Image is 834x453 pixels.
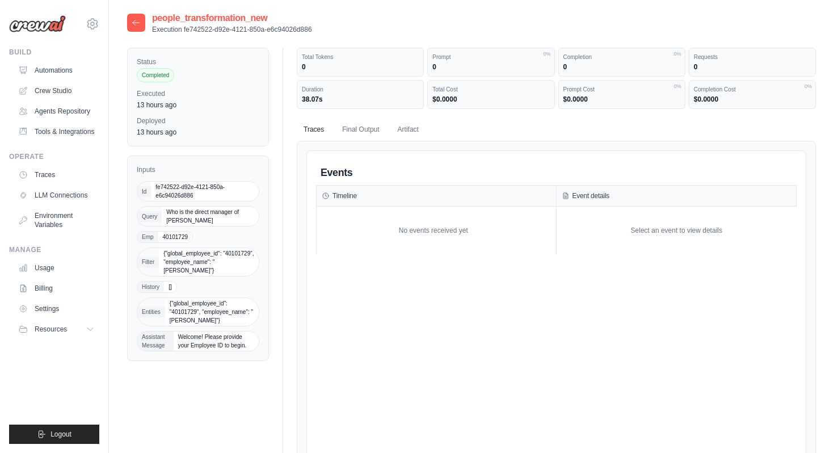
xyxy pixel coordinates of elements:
[631,226,722,235] div: Select an event to view details
[297,118,331,142] button: Traces
[674,83,681,91] span: 0%
[674,51,681,58] span: 0%
[137,282,164,292] span: History
[302,53,419,61] dt: Total Tokens
[9,245,99,254] div: Manage
[14,186,99,204] a: LLM Connections
[50,430,71,439] span: Logout
[391,118,426,142] button: Artifact
[137,186,151,197] span: Id
[137,165,259,174] label: Inputs
[137,57,259,66] label: Status
[151,182,259,201] span: fe742522-d92e-4121-850a-e6c94026d886
[158,232,193,242] span: 40101729
[14,166,99,184] a: Traces
[152,11,312,25] h2: people_transformation_new
[321,165,352,181] h2: Events
[152,25,312,34] p: Execution fe742522-d92e-4121-850a-e6c94026d886
[563,53,680,61] dt: Completion
[137,101,176,109] time: October 14, 2025 at 00:48 IST
[162,207,259,226] span: Who is the direct manager of [PERSON_NAME]
[159,248,259,276] span: {"global_employee_id": "40101729", "employee_name": "[PERSON_NAME]"}
[14,102,99,120] a: Agents Repository
[14,61,99,79] a: Automations
[174,332,259,351] span: Welcome! Please provide your Employee ID to begin.
[14,259,99,277] a: Usage
[563,62,680,72] dd: 0
[317,212,550,249] div: No events received yet
[9,152,99,161] div: Operate
[694,95,811,104] dd: $0.0000
[137,116,259,125] label: Deployed
[432,53,549,61] dt: Prompt
[804,83,812,91] span: 0%
[572,191,610,200] h3: Event details
[432,62,549,72] dd: 0
[14,207,99,234] a: Environment Variables
[432,85,549,94] dt: Total Cost
[302,85,419,94] dt: Duration
[137,211,162,222] span: Query
[332,191,357,200] h3: Timeline
[302,95,419,104] dd: 38.07s
[14,300,99,318] a: Settings
[137,232,158,242] span: Emp
[432,95,549,104] dd: $0.0000
[9,425,99,444] button: Logout
[14,279,99,297] a: Billing
[694,62,811,72] dd: 0
[9,48,99,57] div: Build
[543,51,550,58] span: 0%
[9,15,66,32] img: Logo
[137,89,259,98] label: Executed
[14,82,99,100] a: Crew Studio
[14,123,99,141] a: Tools & Integrations
[137,307,165,317] span: Entities
[164,282,176,292] span: []
[563,85,680,94] dt: Prompt Cost
[137,128,176,136] time: October 14, 2025 at 00:45 IST
[137,332,174,351] span: Assistant Message
[335,118,386,142] button: Final Output
[694,85,811,94] dt: Completion Cost
[302,62,419,72] dd: 0
[165,298,259,326] span: {"global_employee_id": "40101729", "employee_name": "[PERSON_NAME]"}
[137,68,174,82] span: Completed
[137,257,159,267] span: Filter
[35,325,67,334] span: Resources
[14,320,99,338] button: Resources
[694,53,811,61] dt: Requests
[563,95,680,104] dd: $0.0000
